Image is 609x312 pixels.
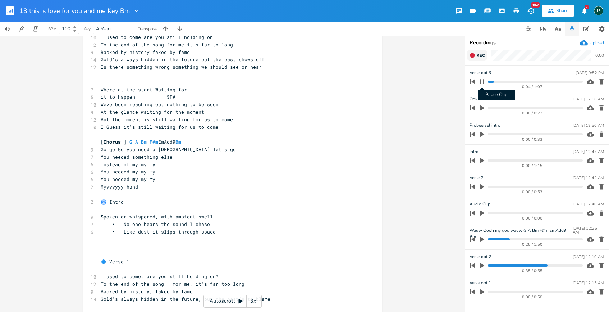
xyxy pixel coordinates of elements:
[101,64,262,70] span: Is there something wrong something we should see or hear
[101,139,181,145] span: EmAdd9
[572,202,604,206] div: [DATE] 12:40 AM
[572,176,604,180] div: [DATE] 12:42 AM
[101,56,265,63] span: Gold's always hidden in the future but the past shows off
[573,226,604,234] div: [DATE] 12:25 AM
[101,184,138,190] span: Myyyyyyy hand
[477,53,485,58] span: Rec
[101,154,173,160] span: You needed something else
[590,40,604,46] div: Upload
[141,139,147,145] span: Bm
[175,139,181,145] span: Bm
[101,258,129,265] span: 🔷 Verse 1
[101,41,233,48] span: To the end of the song for me it's far to long
[585,5,589,9] div: 2
[470,40,605,45] div: Recordings
[594,3,603,19] button: P
[470,122,500,129] span: Probeersel intro
[482,111,583,115] div: 0:00 / 0:22
[470,148,479,155] span: Intro
[572,281,604,285] div: [DATE] 12:15 AM
[101,94,175,100] span: it to happen SF#
[83,27,91,31] div: Key
[531,2,540,8] div: New
[101,124,219,130] span: I Guess it's still waiting for us to come
[135,139,138,145] span: A
[467,50,487,61] button: Rec
[470,69,491,76] span: Verse opt 3
[575,71,604,75] div: [DATE] 9:52 PM
[572,150,604,154] div: [DATE] 12:47 AM
[101,243,105,250] span: ⸻
[542,5,574,17] button: Share
[48,27,56,31] div: BPM
[556,8,568,14] div: Share
[101,139,127,145] span: [Chorus ]
[101,288,193,295] span: Backed by history, faked by fame
[482,137,583,141] div: 0:00 / 0:33
[470,280,491,286] span: Verse opt 1
[580,39,604,47] button: Upload
[19,8,130,14] span: 13 this is love for you and me Key Bm
[150,139,158,145] span: F#m
[101,213,213,220] span: Spoken or whispered, with ambient swell
[101,296,270,302] span: Gold’s always hidden in the future, but the past’s to blame
[482,85,583,89] div: 0:04 / 1:07
[101,273,219,280] span: I used to come, are you still holding on?
[247,295,260,308] div: 3x
[101,86,187,93] span: Where at the start Waiting for
[101,49,190,55] span: Backed by history faked by fame
[482,164,583,168] div: 0:00 / 1:15
[482,269,583,273] div: 0:35 / 0:55
[101,116,233,123] span: But the moment is still waiting for us to come
[101,34,213,40] span: I used to come are you still holding on
[470,227,573,234] span: Wauw Oooh my god wauw G A Bm F#m EmAdd9 Bm
[572,123,604,127] div: [DATE] 12:50 AM
[482,295,583,299] div: 0:00 / 0:58
[203,295,262,308] div: Autoscroll
[101,229,216,235] span: • Like dust it slips through space
[470,201,494,208] span: Audio Clip 1
[129,139,132,145] span: G
[101,161,155,168] span: instead of my my my
[101,168,155,175] span: You needed my my my
[523,4,538,17] button: New
[572,255,604,259] div: [DATE] 12:19 AM
[138,27,157,31] div: Transpose
[477,76,487,87] button: Pause Clip
[101,199,124,205] span: 🌀 Intro
[470,175,484,181] span: Verse 2
[572,97,604,101] div: [DATE] 12:56 AM
[577,4,591,17] button: 2
[96,26,112,32] span: A Major
[595,53,604,58] div: 0:00
[101,109,204,115] span: At the glance waiting for the moment
[470,96,487,103] span: Ook leuk
[101,146,236,153] span: Go go Go you need a [DEMOGRAPHIC_DATA] let's go
[101,281,244,287] span: To the end of the song — for me, it’s far too long
[101,101,219,108] span: Weve been reaching out nothing to be seen
[482,216,583,220] div: 0:00 / 0:00
[594,6,603,15] div: Piepo
[470,253,491,260] span: Verse opt 2
[482,190,583,194] div: 0:00 / 0:53
[482,243,583,247] div: 0:25 / 1:50
[101,221,210,227] span: • No one hears the sound I chase
[101,176,155,182] span: You needed my my my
